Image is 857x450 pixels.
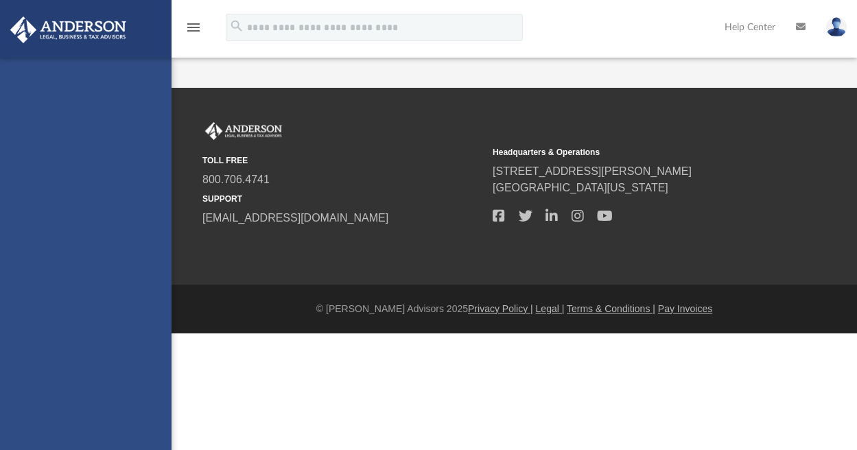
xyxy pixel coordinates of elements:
div: © [PERSON_NAME] Advisors 2025 [172,302,857,316]
a: Pay Invoices [658,303,712,314]
a: Privacy Policy | [468,303,533,314]
small: TOLL FREE [202,154,483,167]
i: menu [185,19,202,36]
img: User Pic [826,17,847,37]
i: search [229,19,244,34]
a: Legal | [536,303,565,314]
a: [EMAIL_ADDRESS][DOMAIN_NAME] [202,212,388,224]
img: Anderson Advisors Platinum Portal [6,16,130,43]
a: [GEOGRAPHIC_DATA][US_STATE] [493,182,668,193]
a: menu [185,26,202,36]
a: [STREET_ADDRESS][PERSON_NAME] [493,165,692,177]
small: Headquarters & Operations [493,146,773,158]
img: Anderson Advisors Platinum Portal [202,122,285,140]
a: 800.706.4741 [202,174,270,185]
small: SUPPORT [202,193,483,205]
a: Terms & Conditions | [567,303,655,314]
